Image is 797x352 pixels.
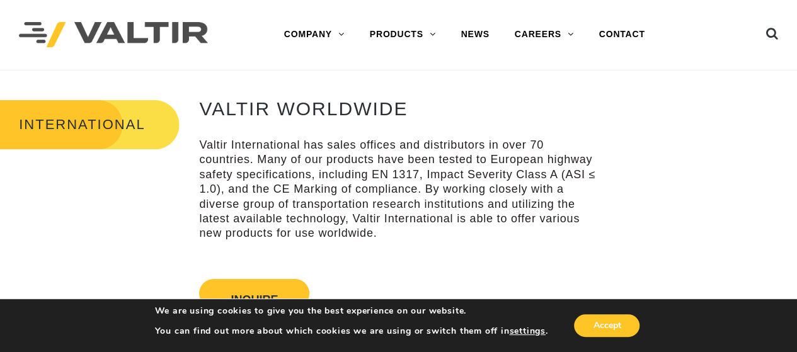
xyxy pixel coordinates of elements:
a: NEWS [448,22,502,47]
button: settings [509,326,545,337]
a: CONTACT [587,22,658,47]
a: CAREERS [502,22,587,47]
p: Valtir International has sales offices and distributors in over 70 countries. Many of our product... [199,138,598,241]
p: You can find out more about which cookies we are using or switch them off in . [155,326,548,337]
a: PRODUCTS [357,22,449,47]
a: COMPANY [272,22,357,47]
button: Accept [574,314,639,337]
h2: VALTIR WORLDWIDE [199,98,598,119]
button: Inquire [231,294,278,297]
p: We are using cookies to give you the best experience on our website. [155,305,548,317]
img: Valtir [19,22,208,48]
